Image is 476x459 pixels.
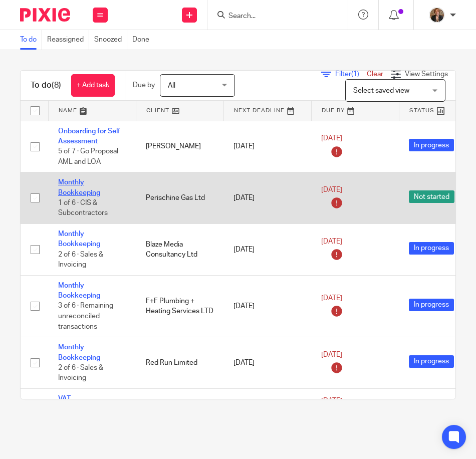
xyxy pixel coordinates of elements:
[58,344,100,361] a: Monthly Bookkeeping
[321,135,342,142] span: [DATE]
[223,172,311,224] td: [DATE]
[321,295,342,302] span: [DATE]
[58,395,71,402] a: VAT
[335,71,367,78] span: Filter
[223,337,311,389] td: [DATE]
[58,303,113,330] span: 3 of 6 · Remaining unreconciled transactions
[321,238,342,245] span: [DATE]
[58,148,118,165] span: 5 of 7 · Go Proposal AML and LOA
[223,121,311,172] td: [DATE]
[227,12,318,21] input: Search
[351,71,359,78] span: (1)
[58,179,100,196] a: Monthly Bookkeeping
[223,275,311,337] td: [DATE]
[133,80,155,90] p: Due by
[58,231,100,248] a: Monthly Bookkeeping
[132,30,154,50] a: Done
[136,388,223,429] td: Hls Commercial Ltd
[31,80,61,91] h1: To do
[367,71,383,78] a: Clear
[71,74,115,97] a: + Add task
[353,87,409,94] span: Select saved view
[136,224,223,276] td: Blaze Media Consultancy Ltd
[405,71,448,78] span: View Settings
[168,82,175,89] span: All
[409,355,454,368] span: In progress
[52,81,61,89] span: (8)
[136,121,223,172] td: [PERSON_NAME]
[321,186,342,193] span: [DATE]
[409,190,454,203] span: Not started
[58,282,100,299] a: Monthly Bookkeeping
[47,30,89,50] a: Reassigned
[58,364,103,382] span: 2 of 6 · Sales & Invoicing
[321,398,342,405] span: [DATE]
[136,337,223,389] td: Red Run Limited
[409,242,454,255] span: In progress
[136,275,223,337] td: F+F Plumbing + Heating Services LTD
[58,251,103,269] span: 2 of 6 · Sales & Invoicing
[94,30,127,50] a: Snoozed
[223,388,311,429] td: [DATE]
[58,128,120,145] a: Onboarding for Self Assessment
[20,8,70,22] img: Pixie
[58,199,108,217] span: 1 of 6 · CIS & Subcontractors
[20,30,42,50] a: To do
[429,7,445,23] img: WhatsApp%20Image%202025-04-23%20at%2010.20.30_16e186ec.jpg
[321,351,342,358] span: [DATE]
[136,172,223,224] td: Perischine Gas Ltd
[223,224,311,276] td: [DATE]
[409,139,454,151] span: In progress
[409,299,454,311] span: In progress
